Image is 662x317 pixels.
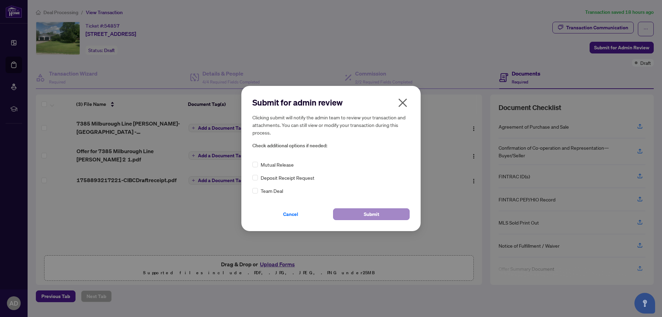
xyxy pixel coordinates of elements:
[252,142,410,150] span: Check additional options if needed:
[252,113,410,136] h5: Clicking submit will notify the admin team to review your transaction and attachments. You can st...
[397,97,408,108] span: close
[261,174,314,181] span: Deposit Receipt Request
[261,161,294,168] span: Mutual Release
[283,209,298,220] span: Cancel
[252,97,410,108] h2: Submit for admin review
[634,293,655,314] button: Open asap
[333,208,410,220] button: Submit
[261,187,283,195] span: Team Deal
[252,208,329,220] button: Cancel
[364,209,379,220] span: Submit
